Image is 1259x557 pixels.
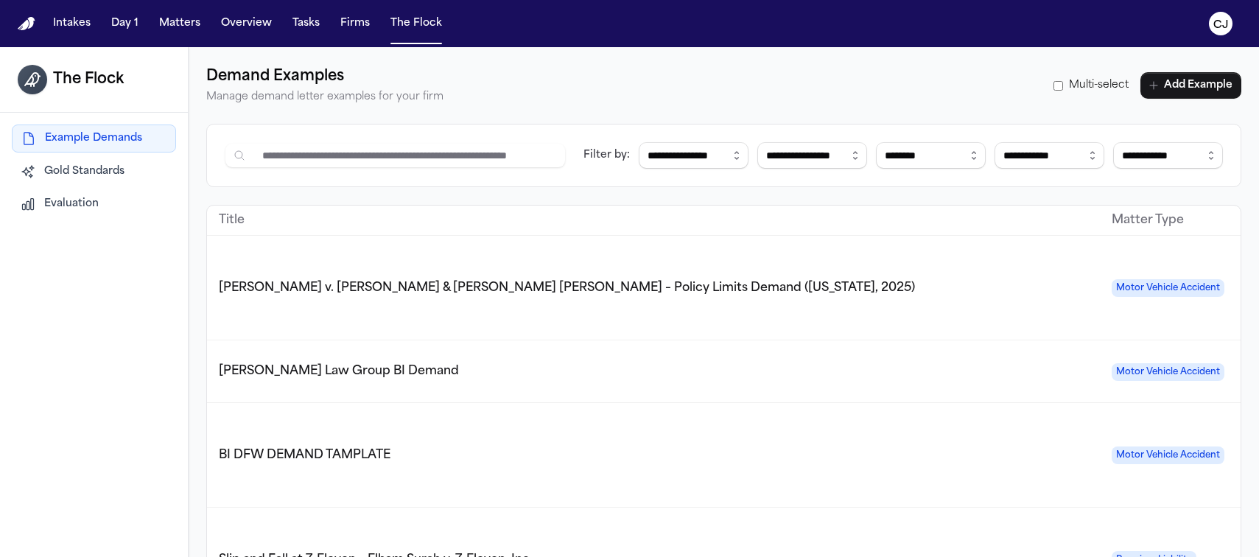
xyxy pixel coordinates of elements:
button: [PERSON_NAME] v. [PERSON_NAME] & [PERSON_NAME] [PERSON_NAME] – Policy Limits Demand ([US_STATE], ... [210,279,915,297]
span: [PERSON_NAME] v. [PERSON_NAME] & [PERSON_NAME] [PERSON_NAME] – Policy Limits Demand ([US_STATE], ... [219,282,915,294]
button: Overview [215,10,278,37]
button: Day 1 [105,10,144,37]
span: Motor Vehicle Accident [1112,446,1224,464]
button: Evaluation [12,191,176,217]
button: Tasks [287,10,326,37]
button: Example Demands [12,125,176,153]
input: Multi-select [1053,81,1063,91]
div: Title [219,211,1088,229]
img: Finch Logo [18,17,35,31]
span: BI DFW DEMAND TAMPLATE [219,449,390,461]
span: [PERSON_NAME] Law Group BI Demand [219,365,459,377]
div: Filter by: [583,148,630,163]
h1: Demand Examples [206,65,443,88]
p: Manage demand letter examples for your firm [206,88,443,106]
button: Intakes [47,10,97,37]
span: Multi-select [1069,78,1129,93]
span: Gold Standards [44,164,125,179]
button: Matters [153,10,206,37]
span: Motor Vehicle Accident [1112,363,1224,381]
a: Home [18,17,35,31]
button: Add Example [1140,72,1241,99]
button: BI DFW DEMAND TAMPLATE [210,446,390,464]
span: Motor Vehicle Accident [1112,279,1224,297]
h1: The Flock [53,68,124,91]
button: Firms [334,10,376,37]
span: Evaluation [44,197,99,211]
th: Matter Type [1100,206,1236,236]
button: Gold Standards [12,158,176,185]
button: The Flock [385,10,448,37]
span: Example Demands [45,131,142,146]
button: [PERSON_NAME] Law Group BI Demand [210,362,459,380]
